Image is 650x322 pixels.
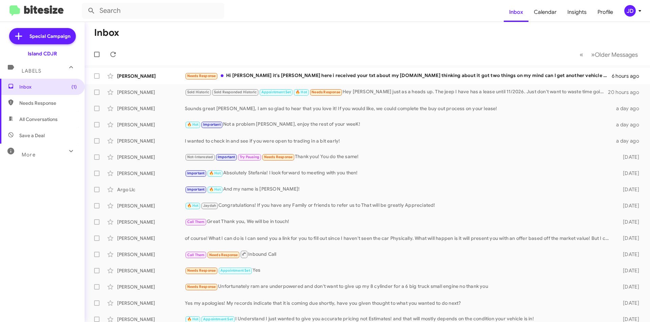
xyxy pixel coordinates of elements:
div: [PERSON_NAME] [117,283,185,290]
div: [PERSON_NAME] [117,89,185,96]
span: All Conversations [19,116,58,123]
div: Great Thank you, We will be in touch! [185,218,612,226]
div: [PERSON_NAME] [117,202,185,209]
span: Not-Interested [187,155,213,159]
div: a day ago [612,105,645,112]
span: 🔥 Hot [187,122,199,127]
div: [DATE] [612,186,645,193]
span: Needs Response [19,100,77,106]
div: Island CDJR [28,50,57,57]
div: And my name is [PERSON_NAME]! [185,185,612,193]
span: Sold Responded Historic [214,90,257,94]
div: [DATE] [612,283,645,290]
div: [DATE] [612,267,645,274]
span: Needs Response [187,74,216,78]
span: Jaydah [203,203,216,208]
button: Next [587,48,642,61]
div: [PERSON_NAME] [117,267,185,274]
span: Appointment Set [220,268,250,273]
span: Appointment Set [203,317,233,321]
div: Not a problem [PERSON_NAME], enjoy the rest of your weeK! [185,121,612,128]
div: a day ago [612,121,645,128]
div: Absolutely Stefania! I look forward to meeting with you then! [185,169,612,177]
span: » [591,50,595,59]
a: Calendar [528,2,562,22]
div: [DATE] [612,202,645,209]
div: [DATE] [612,219,645,225]
span: Important [187,171,205,175]
div: Sounds great [PERSON_NAME], I am so glad to hear that you love it! If you would like, we could co... [185,105,612,112]
div: Hey [PERSON_NAME] just as a heads up. The jeep I have has a lease until 11/2026. Just don't want ... [185,88,608,96]
div: Argo Llc [117,186,185,193]
span: 🔥 Hot [296,90,307,94]
nav: Page navigation example [576,48,642,61]
a: Insights [562,2,592,22]
span: Needs Response [187,268,216,273]
span: Special Campaign [29,33,70,40]
div: [PERSON_NAME] [117,219,185,225]
span: Needs Response [311,90,340,94]
div: [PERSON_NAME] [117,251,185,258]
button: JD [619,5,643,17]
div: [DATE] [612,235,645,242]
input: Search [82,3,224,19]
span: Needs Response [187,284,216,289]
div: [DATE] [612,300,645,306]
div: Congratulations! If you have any Family or friends to refer us to That will be greatly Appreciated! [185,202,612,209]
span: Call Them [187,220,205,224]
span: Important [203,122,221,127]
div: I wanted to check in and see if you were open to trading in a bit early! [185,138,612,144]
h1: Inbox [94,27,119,38]
span: Inbox [19,83,77,90]
span: (1) [71,83,77,90]
div: [DATE] [612,251,645,258]
div: JD [624,5,636,17]
div: Hi [PERSON_NAME] it's [PERSON_NAME] here i received your txt about my [DOMAIN_NAME] thinking abou... [185,72,612,80]
span: 🔥 Hot [187,317,199,321]
div: Unfortunately ram are underpowered and don't want to give up my 8 cylinder for a 6 big truck smal... [185,283,612,291]
div: Yes my apologies! My records indicate that it is coming due shortly, have you given thought to wh... [185,300,612,306]
span: « [580,50,583,59]
div: [PERSON_NAME] [117,300,185,306]
div: a day ago [612,138,645,144]
div: Yes [185,267,612,274]
span: Save a Deal [19,132,45,139]
span: Sold Historic [187,90,210,94]
span: 🔥 Hot [209,171,221,175]
div: [PERSON_NAME] [117,154,185,160]
div: [DATE] [612,170,645,177]
span: Call Them [187,253,205,257]
span: Appointment Set [261,90,291,94]
div: [PERSON_NAME] [117,73,185,79]
span: 🔥 Hot [187,203,199,208]
span: Important [218,155,235,159]
div: 6 hours ago [612,73,645,79]
a: Profile [592,2,619,22]
div: [PERSON_NAME] [117,121,185,128]
div: [PERSON_NAME] [117,138,185,144]
span: More [22,152,36,158]
button: Previous [576,48,587,61]
span: Needs Response [209,253,238,257]
span: 🔥 Hot [209,187,221,192]
span: Labels [22,68,41,74]
div: 20 hours ago [608,89,645,96]
span: Needs Response [264,155,293,159]
span: Important [187,187,205,192]
a: Inbox [504,2,528,22]
div: [DATE] [612,154,645,160]
div: Inbound Call [185,250,612,258]
div: of course! What I can do is I can send you a link for you to fill out since I haven't seen the ca... [185,235,612,242]
a: Special Campaign [9,28,76,44]
div: [PERSON_NAME] [117,170,185,177]
span: Older Messages [595,51,638,58]
div: [PERSON_NAME] [117,235,185,242]
div: [PERSON_NAME] [117,105,185,112]
span: Try Pausing [240,155,259,159]
div: Thank you! You do the same! [185,153,612,161]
